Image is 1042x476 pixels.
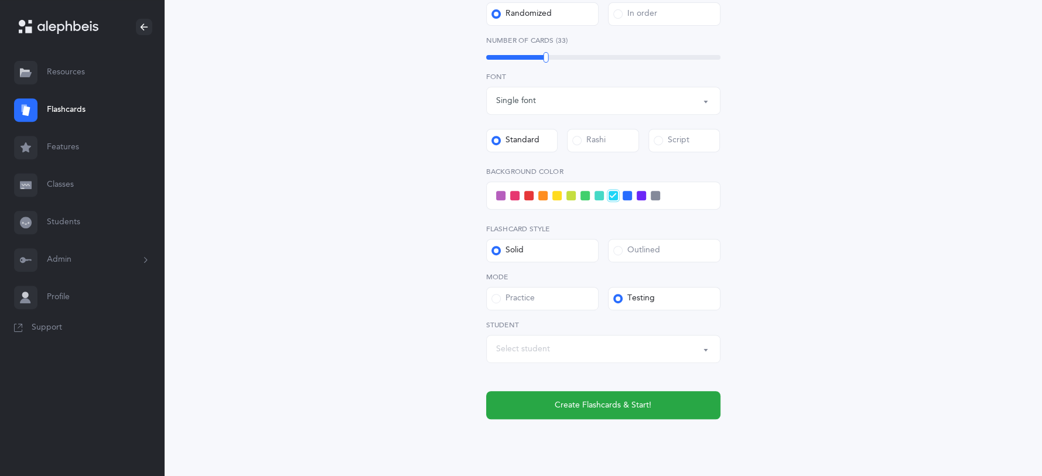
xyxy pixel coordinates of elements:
div: Testing [613,293,655,304]
button: Select student [486,335,720,363]
button: Single font [486,87,720,115]
div: Solid [491,245,524,256]
button: Create Flashcards & Start! [486,391,720,419]
div: Practice [491,293,535,304]
span: Create Flashcards & Start! [555,399,651,412]
div: Rashi [572,135,606,146]
div: Randomized [491,8,552,20]
div: Script [654,135,689,146]
label: Font [486,71,720,82]
label: Background color [486,166,720,177]
div: Single font [496,95,536,107]
div: In order [613,8,657,20]
label: Mode [486,272,720,282]
div: Standard [491,135,539,146]
label: Flashcard Style [486,224,720,234]
label: Number of Cards (33) [486,35,720,46]
div: Select student [496,343,550,355]
div: Outlined [613,245,660,256]
label: Student [486,320,720,330]
span: Support [32,322,62,334]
